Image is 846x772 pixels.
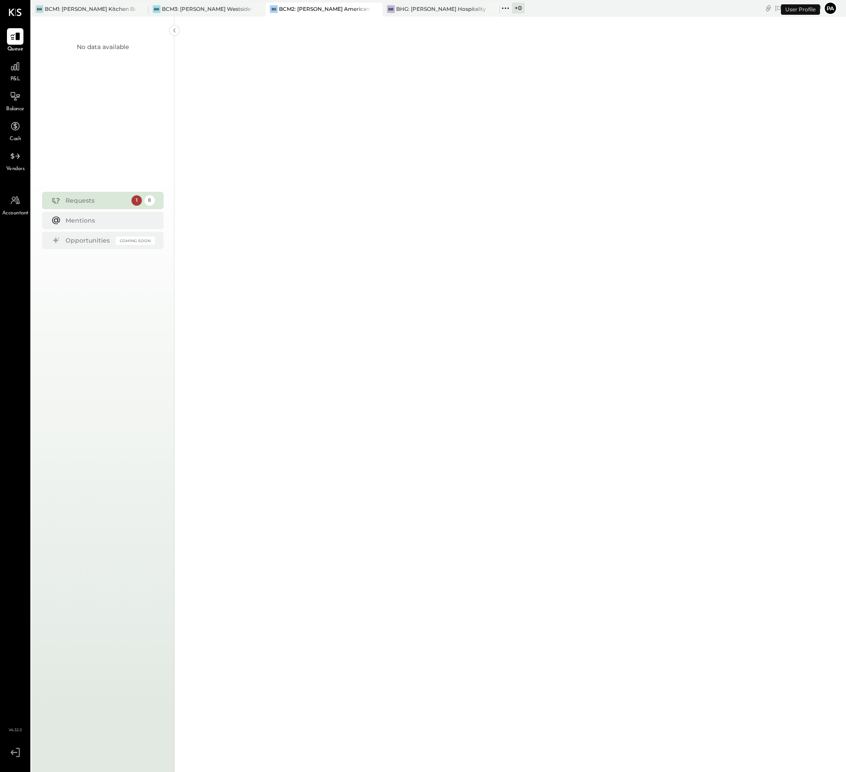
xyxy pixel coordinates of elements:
[387,5,395,13] div: BB
[77,43,129,51] div: No data available
[7,46,23,53] span: Queue
[6,105,24,113] span: Balance
[0,148,30,173] a: Vendors
[0,28,30,53] a: Queue
[512,3,525,13] div: + 0
[0,88,30,113] a: Balance
[396,5,487,13] div: BHG: [PERSON_NAME] Hospitality Group, LLC
[6,165,25,173] span: Vendors
[66,196,127,205] div: Requests
[279,5,370,13] div: BCM2: [PERSON_NAME] American Cooking
[781,4,820,15] div: User Profile
[270,5,278,13] div: BS
[0,192,30,217] a: Accountant
[2,210,29,217] span: Accountant
[775,4,821,12] div: [DATE]
[162,5,252,13] div: BCM3: [PERSON_NAME] Westside Grill
[10,76,20,83] span: P&L
[764,3,773,13] div: copy link
[45,5,135,13] div: BCM1: [PERSON_NAME] Kitchen Bar Market
[66,216,151,225] div: Mentions
[10,135,21,143] span: Cash
[0,58,30,83] a: P&L
[36,5,43,13] div: BR
[0,118,30,143] a: Cash
[144,195,155,206] div: 8
[153,5,161,13] div: BR
[823,1,837,15] button: Pa
[116,237,155,245] div: Coming Soon
[66,236,111,245] div: Opportunities
[131,195,142,206] div: 1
